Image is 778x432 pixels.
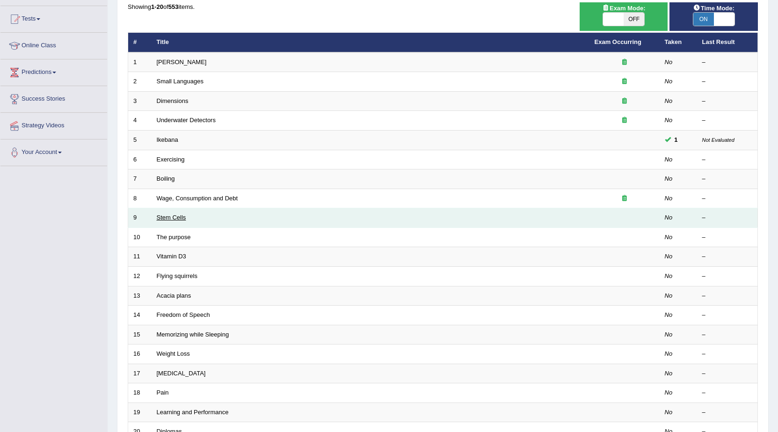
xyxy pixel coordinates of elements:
[702,213,753,222] div: –
[595,77,654,86] div: Exam occurring question
[128,91,152,111] td: 3
[665,272,673,279] em: No
[128,2,758,11] div: Showing of items.
[128,266,152,286] td: 12
[665,156,673,163] em: No
[702,233,753,242] div: –
[157,272,197,279] a: Flying squirrels
[697,33,758,52] th: Last Result
[665,195,673,202] em: No
[702,388,753,397] div: –
[152,33,589,52] th: Title
[128,169,152,189] td: 7
[157,195,238,202] a: Wage, Consumption and Debt
[595,38,641,45] a: Exam Occurring
[128,189,152,208] td: 8
[128,227,152,247] td: 10
[702,330,753,339] div: –
[624,13,644,26] span: OFF
[128,325,152,344] td: 15
[151,3,163,10] b: 1-20
[157,214,186,221] a: Stem Cells
[0,86,107,110] a: Success Stories
[702,175,753,183] div: –
[702,77,753,86] div: –
[157,253,186,260] a: Vitamin D3
[595,116,654,125] div: Exam occurring question
[665,78,673,85] em: No
[157,156,185,163] a: Exercising
[128,364,152,383] td: 17
[128,403,152,422] td: 19
[128,208,152,228] td: 9
[157,117,216,124] a: Underwater Detectors
[665,389,673,396] em: No
[128,286,152,306] td: 13
[0,59,107,83] a: Predictions
[665,214,673,221] em: No
[157,331,229,338] a: Memorizing while Sleeping
[693,13,714,26] span: ON
[128,150,152,169] td: 6
[702,252,753,261] div: –
[665,59,673,66] em: No
[157,311,210,318] a: Freedom of Speech
[702,292,753,300] div: –
[595,58,654,67] div: Exam occurring question
[0,6,107,29] a: Tests
[702,194,753,203] div: –
[157,409,229,416] a: Learning and Performance
[168,3,179,10] b: 553
[595,97,654,106] div: Exam occurring question
[128,383,152,403] td: 18
[128,72,152,92] td: 2
[157,97,189,104] a: Dimensions
[702,369,753,378] div: –
[157,175,175,182] a: Boiling
[157,136,178,143] a: Ikebana
[157,350,190,357] a: Weight Loss
[128,33,152,52] th: #
[702,116,753,125] div: –
[665,253,673,260] em: No
[128,111,152,131] td: 4
[157,59,207,66] a: [PERSON_NAME]
[665,311,673,318] em: No
[702,97,753,106] div: –
[665,350,673,357] em: No
[665,409,673,416] em: No
[157,370,206,377] a: [MEDICAL_DATA]
[0,33,107,56] a: Online Class
[598,3,649,13] span: Exam Mode:
[702,58,753,67] div: –
[665,292,673,299] em: No
[665,331,673,338] em: No
[595,194,654,203] div: Exam occurring question
[0,139,107,163] a: Your Account
[665,175,673,182] em: No
[665,117,673,124] em: No
[157,78,204,85] a: Small Languages
[0,113,107,136] a: Strategy Videos
[702,350,753,359] div: –
[702,137,734,143] small: Not Evaluated
[702,408,753,417] div: –
[702,155,753,164] div: –
[128,247,152,267] td: 11
[702,311,753,320] div: –
[580,2,668,31] div: Show exams occurring in exams
[665,97,673,104] em: No
[660,33,697,52] th: Taken
[671,135,682,145] span: You can still take this question
[128,344,152,364] td: 16
[157,389,169,396] a: Pain
[157,234,191,241] a: The purpose
[157,292,191,299] a: Acacia plans
[690,3,738,13] span: Time Mode:
[665,234,673,241] em: No
[128,131,152,150] td: 5
[128,306,152,325] td: 14
[702,272,753,281] div: –
[128,52,152,72] td: 1
[665,370,673,377] em: No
